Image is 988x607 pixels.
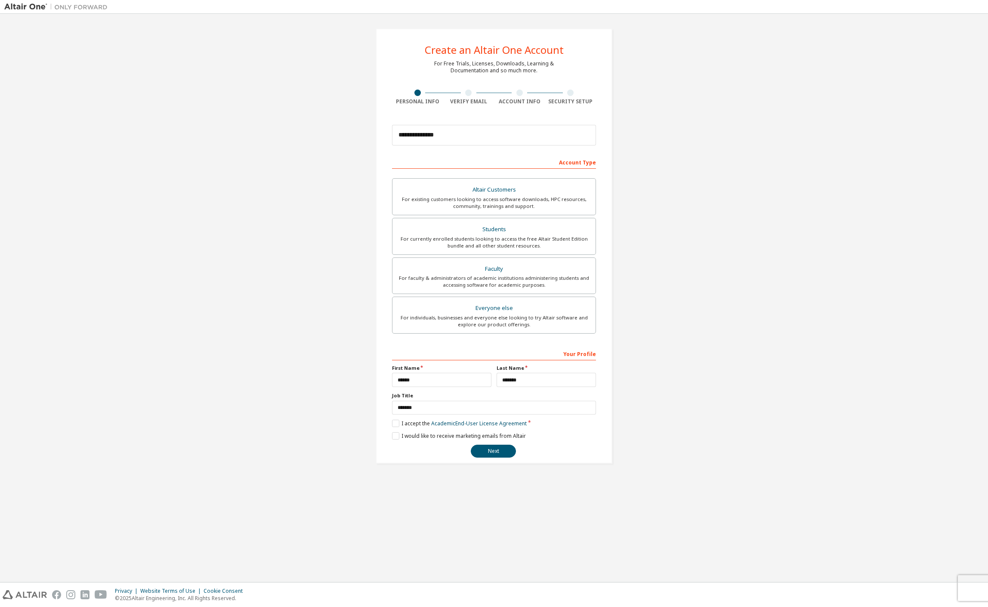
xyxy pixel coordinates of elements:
div: Your Profile [392,347,596,360]
div: For existing customers looking to access software downloads, HPC resources, community, trainings ... [398,196,590,210]
div: Account Info [494,98,545,105]
img: Altair One [4,3,112,11]
button: Next [471,445,516,458]
div: Faculty [398,263,590,275]
img: facebook.svg [52,590,61,599]
div: For individuals, businesses and everyone else looking to try Altair software and explore our prod... [398,314,590,328]
img: linkedin.svg [80,590,90,599]
div: For Free Trials, Licenses, Downloads, Learning & Documentation and so much more. [434,60,554,74]
div: Students [398,223,590,235]
div: Verify Email [443,98,494,105]
img: altair_logo.svg [3,590,47,599]
img: instagram.svg [66,590,75,599]
div: Personal Info [392,98,443,105]
div: Privacy [115,588,140,595]
label: Job Title [392,392,596,399]
div: Website Terms of Use [140,588,204,595]
div: Account Type [392,155,596,169]
img: youtube.svg [95,590,107,599]
div: Everyone else [398,302,590,314]
div: Create an Altair One Account [425,45,564,55]
div: Security Setup [545,98,596,105]
label: I accept the [392,420,527,427]
div: For faculty & administrators of academic institutions administering students and accessing softwa... [398,275,590,288]
a: Academic End-User License Agreement [431,420,527,427]
label: I would like to receive marketing emails from Altair [392,432,526,440]
label: First Name [392,365,491,372]
div: Altair Customers [398,184,590,196]
p: © 2025 Altair Engineering, Inc. All Rights Reserved. [115,595,248,602]
div: For currently enrolled students looking to access the free Altair Student Edition bundle and all ... [398,235,590,249]
div: Cookie Consent [204,588,248,595]
label: Last Name [497,365,596,372]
